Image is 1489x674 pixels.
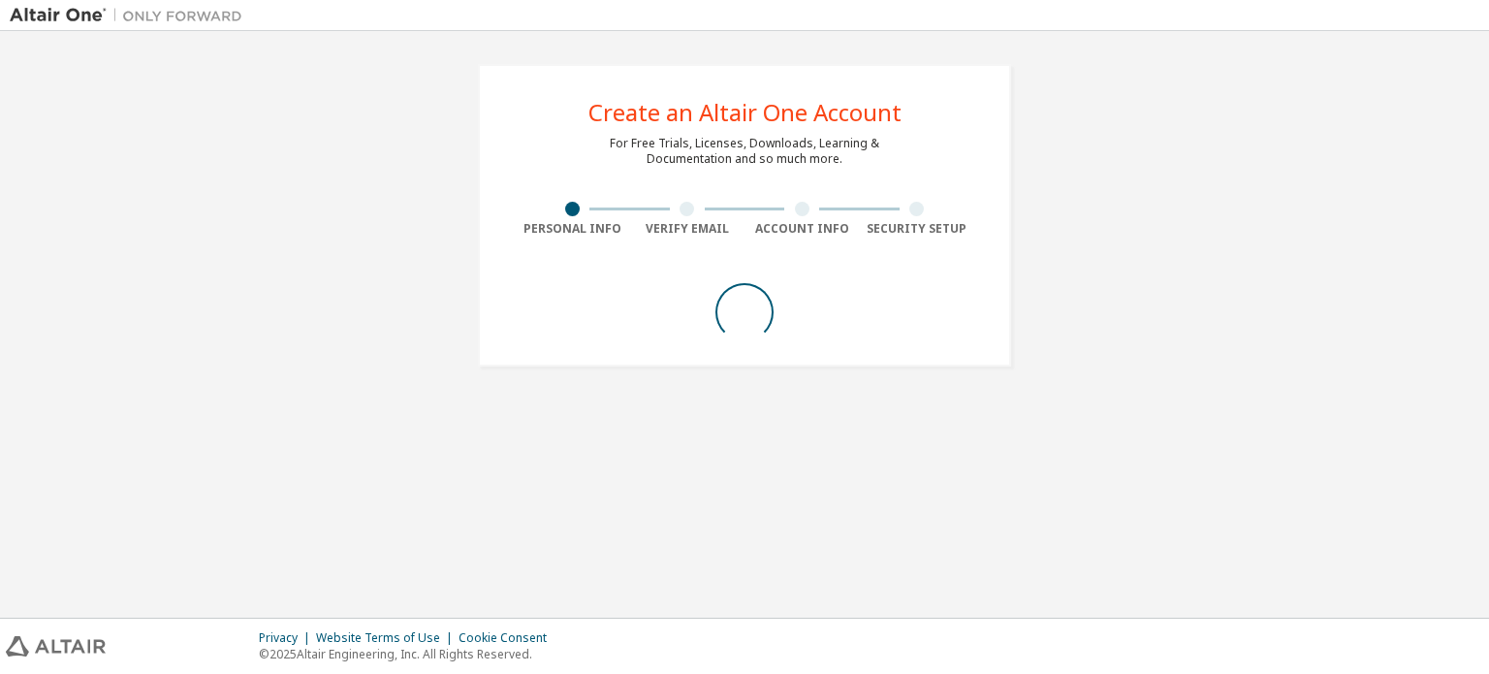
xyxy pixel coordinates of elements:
[860,221,975,237] div: Security Setup
[10,6,252,25] img: Altair One
[6,636,106,657] img: altair_logo.svg
[259,646,558,662] p: © 2025 Altair Engineering, Inc. All Rights Reserved.
[316,630,459,646] div: Website Terms of Use
[259,630,316,646] div: Privacy
[610,136,879,167] div: For Free Trials, Licenses, Downloads, Learning & Documentation and so much more.
[459,630,558,646] div: Cookie Consent
[588,101,902,124] div: Create an Altair One Account
[515,221,630,237] div: Personal Info
[744,221,860,237] div: Account Info
[630,221,745,237] div: Verify Email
